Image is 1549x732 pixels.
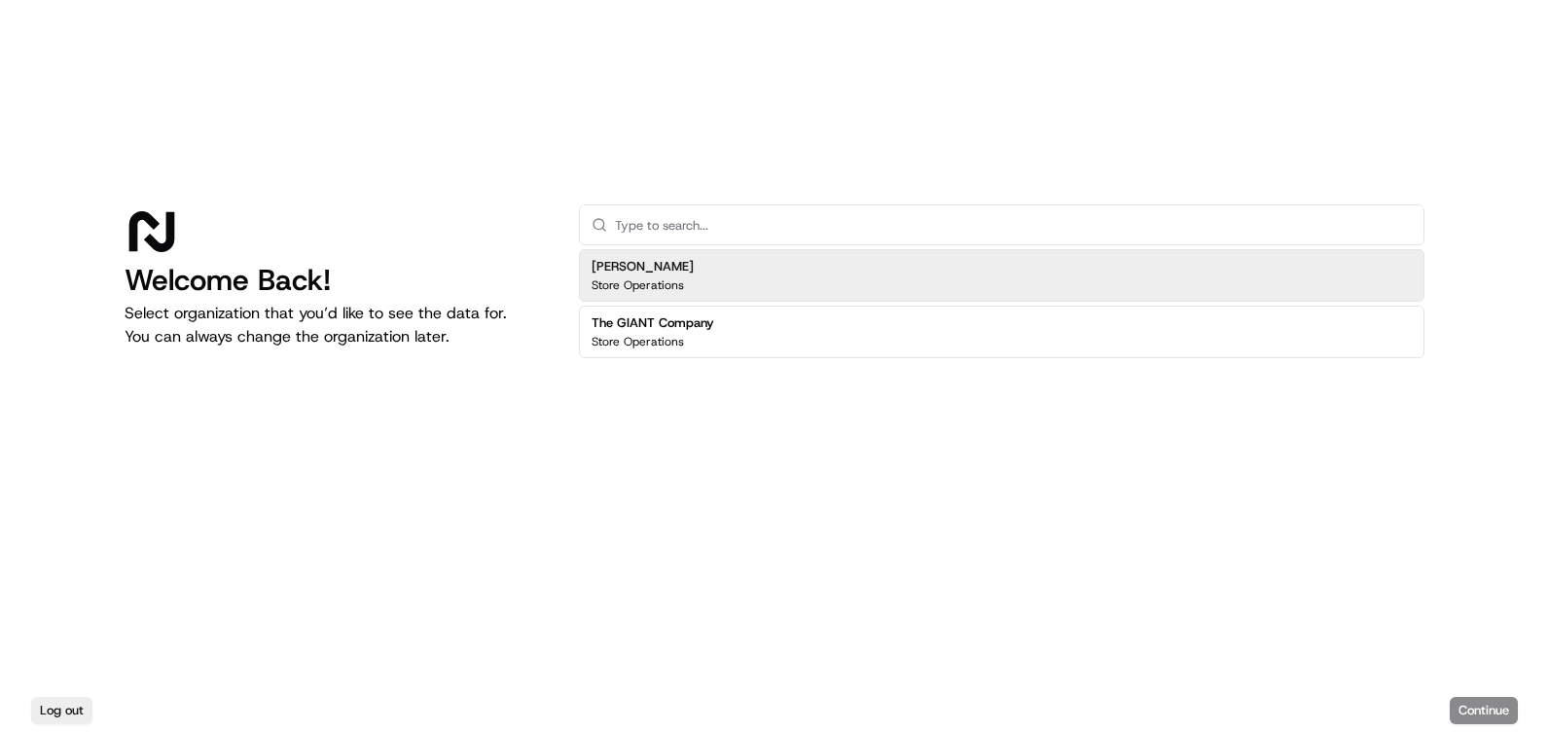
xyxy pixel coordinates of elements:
input: Type to search... [615,205,1412,244]
p: Select organization that you’d like to see the data for. You can always change the organization l... [125,302,548,348]
p: Store Operations [592,277,684,293]
div: Suggestions [579,245,1424,362]
h1: Welcome Back! [125,263,548,298]
h2: [PERSON_NAME] [592,258,694,275]
button: Log out [31,697,92,724]
h2: The GIANT Company [592,314,714,332]
p: Store Operations [592,334,684,349]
